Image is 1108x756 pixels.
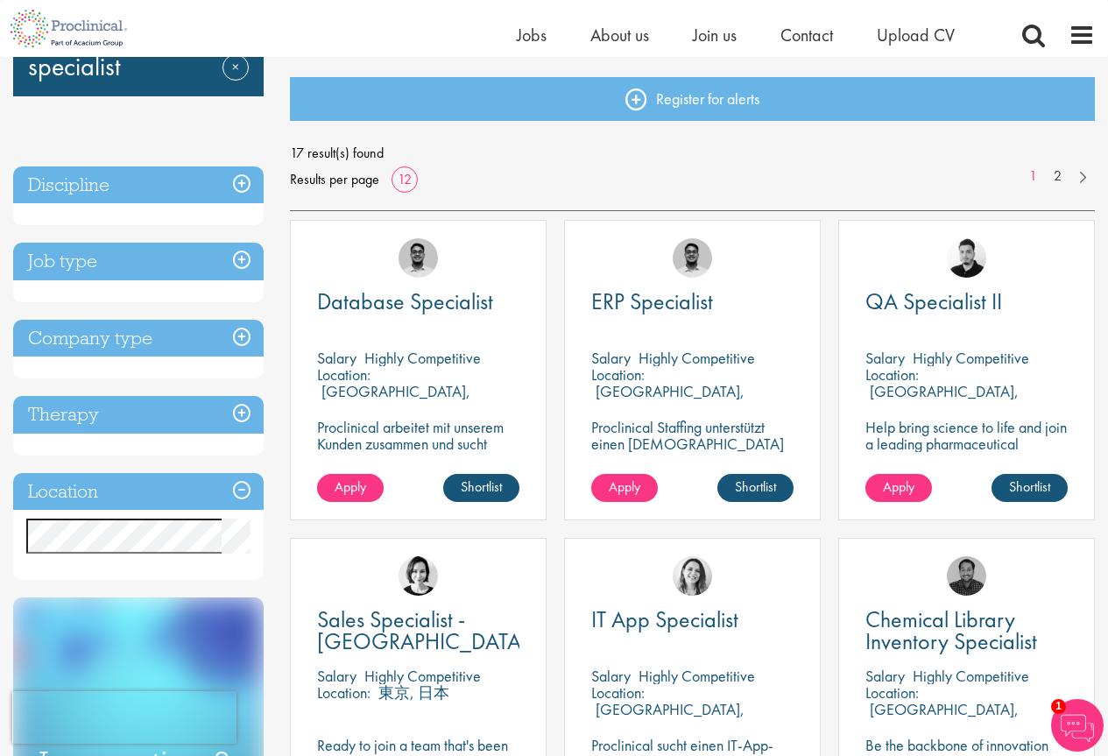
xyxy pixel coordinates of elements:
a: Join us [693,24,737,46]
p: [GEOGRAPHIC_DATA], [GEOGRAPHIC_DATA] [591,699,745,736]
img: Chatbot [1051,699,1104,752]
span: 17 result(s) found [290,140,1095,166]
img: Timothy Deschamps [673,238,712,278]
p: Proclinical Staffing unterstützt einen [DEMOGRAPHIC_DATA] Kunden bei der Teamerweiterung und der ... [591,419,794,502]
h3: Job type [13,243,264,280]
a: Shortlist [992,474,1068,502]
p: Highly Competitive [364,348,481,368]
img: Nur Ergiydiren [673,556,712,596]
img: Mike Raletz [947,556,986,596]
p: 東京, 日本 [378,682,449,703]
span: Salary [865,348,905,368]
h3: Company type [13,320,264,357]
img: Anderson Maldonado [947,238,986,278]
a: Shortlist [443,474,519,502]
a: Contact [780,24,833,46]
span: Location: [317,364,371,385]
span: Sales Specialist - [GEOGRAPHIC_DATA] [317,604,528,656]
a: ERP Specialist [591,291,794,313]
a: Sales Specialist - [GEOGRAPHIC_DATA] [317,609,519,653]
h3: Therapy [13,396,264,434]
iframe: reCAPTCHA [12,691,236,744]
span: Salary [865,666,905,686]
a: Apply [317,474,384,502]
span: Location: [591,682,645,703]
a: Apply [591,474,658,502]
h3: Discipline [13,166,264,204]
span: Salary [317,666,356,686]
a: Shortlist [717,474,794,502]
a: About us [590,24,649,46]
a: 2 [1045,166,1070,187]
a: Chemical Library Inventory Specialist [865,609,1068,653]
p: Highly Competitive [364,666,481,686]
a: Register for alerts [290,77,1095,121]
a: Remove [222,54,249,105]
span: ERP Specialist [591,286,713,316]
p: Highly Competitive [639,348,755,368]
span: Apply [335,477,366,496]
span: Results per page [290,166,379,193]
a: Apply [865,474,932,502]
p: Proclinical arbeitet mit unserem Kunden zusammen und sucht einen Datenbankspezialisten zur Verstä... [317,419,519,502]
a: 12 [392,170,418,188]
p: [GEOGRAPHIC_DATA], [GEOGRAPHIC_DATA] [865,699,1019,736]
span: Location: [865,682,919,703]
span: Chemical Library Inventory Specialist [865,604,1037,656]
p: Highly Competitive [913,666,1029,686]
span: Salary [317,348,356,368]
a: Database Specialist [317,291,519,313]
a: QA Specialist II [865,291,1068,313]
span: Apply [609,477,640,496]
span: Salary [591,348,631,368]
span: Location: [591,364,645,385]
span: Salary [591,666,631,686]
span: Location: [317,682,371,703]
span: Database Specialist [317,286,493,316]
img: Timothy Deschamps [399,238,438,278]
img: Nic Choa [399,556,438,596]
p: [GEOGRAPHIC_DATA], [GEOGRAPHIC_DATA] [591,381,745,418]
div: specialist [13,21,264,96]
span: 1 [1051,699,1066,714]
a: 1 [1020,166,1046,187]
p: [GEOGRAPHIC_DATA], [GEOGRAPHIC_DATA] [317,381,470,418]
a: IT App Specialist [591,609,794,631]
p: Help bring science to life and join a leading pharmaceutical company to play a key role in delive... [865,419,1068,502]
h3: Location [13,473,264,511]
span: Apply [883,477,914,496]
span: IT App Specialist [591,604,738,634]
p: [GEOGRAPHIC_DATA], [GEOGRAPHIC_DATA] [865,381,1019,418]
a: Jobs [517,24,547,46]
p: Highly Competitive [639,666,755,686]
p: Highly Competitive [913,348,1029,368]
span: QA Specialist II [865,286,1002,316]
span: Location: [865,364,919,385]
a: Upload CV [877,24,955,46]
